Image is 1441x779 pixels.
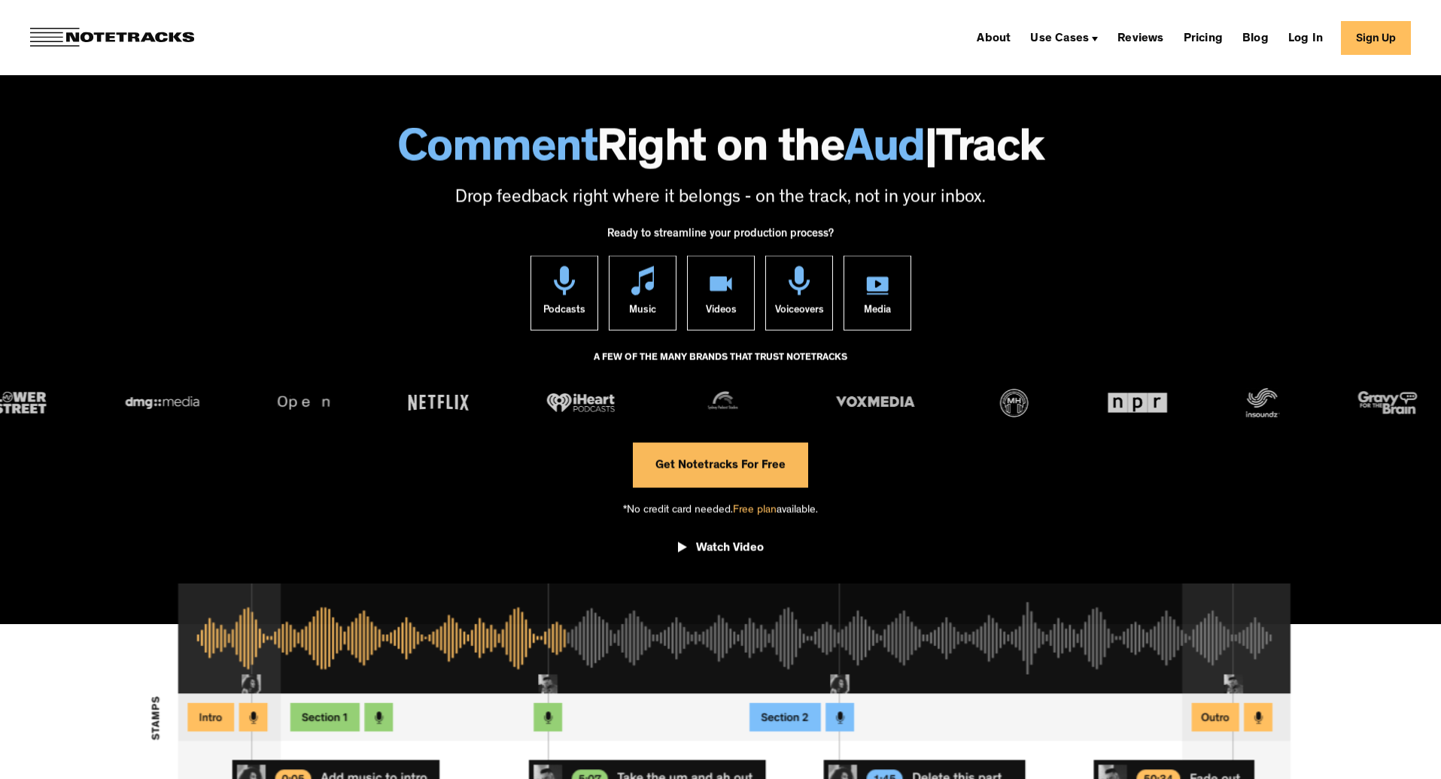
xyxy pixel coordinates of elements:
a: Sign Up [1341,21,1411,55]
h1: Right on the Track [15,129,1426,175]
a: Get Notetracks For Free [633,442,808,487]
span: Comment [397,129,597,175]
div: Videos [705,295,736,329]
div: Watch Video [696,541,764,556]
a: About [971,26,1017,50]
div: Music [629,295,656,329]
div: Voiceovers [774,295,823,329]
div: Use Cases [1030,33,1089,45]
div: A FEW OF THE MANY BRANDS THAT TRUST NOTETRACKS [594,345,847,386]
div: Ready to streamline your production process? [607,220,834,256]
a: Reviews [1111,26,1169,50]
a: Media [844,255,911,330]
a: Blog [1236,26,1275,50]
span: Aud [844,129,925,175]
a: Voiceovers [765,255,833,330]
a: Pricing [1178,26,1229,50]
div: *No credit card needed. available. [623,487,818,530]
a: Videos [687,255,755,330]
a: Music [609,255,676,330]
a: Podcasts [530,255,598,330]
span: | [925,129,937,175]
div: Media [864,295,891,329]
span: Free plan [733,505,777,516]
a: open lightbox [678,530,764,572]
a: Log In [1282,26,1329,50]
p: Drop feedback right where it belongs - on the track, not in your inbox. [15,186,1426,212]
div: Podcasts [543,295,585,329]
div: Use Cases [1024,26,1104,50]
